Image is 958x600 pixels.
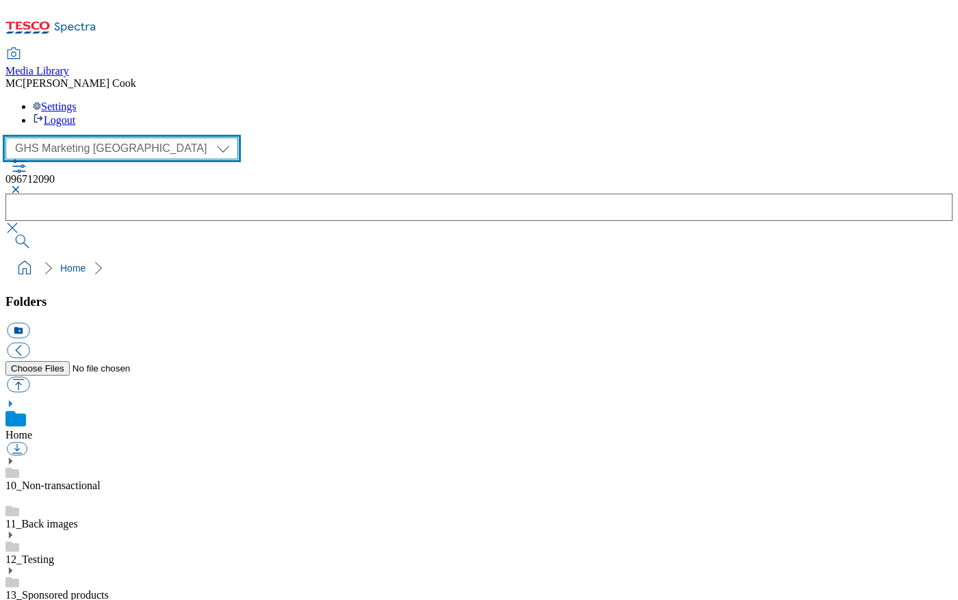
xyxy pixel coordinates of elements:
[5,429,32,441] a: Home
[5,49,69,77] a: Media Library
[5,518,78,530] a: 11_Back images
[5,553,54,565] a: 12_Testing
[5,480,101,491] a: 10_Non-transactional
[5,255,953,281] nav: breadcrumb
[33,114,75,126] a: Logout
[14,257,36,279] a: home
[5,294,953,309] h3: Folders
[60,263,86,274] a: Home
[33,101,77,112] a: Settings
[5,77,23,89] span: MC
[23,77,136,89] span: [PERSON_NAME] Cook
[5,65,69,77] span: Media Library
[5,173,55,185] span: 096712090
